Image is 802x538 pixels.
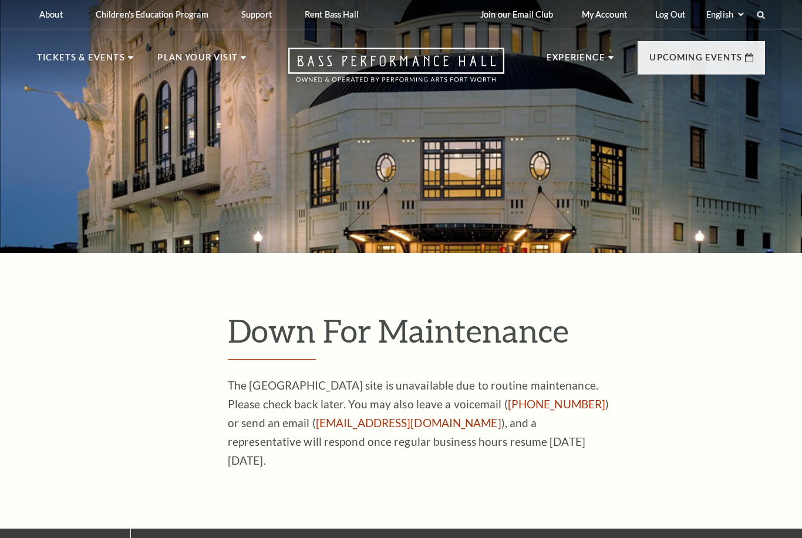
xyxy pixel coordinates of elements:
select: Select: [704,9,746,20]
a: [EMAIL_ADDRESS][DOMAIN_NAME] [316,416,501,429]
p: Plan Your Visit [157,50,238,72]
h1: Down For Maintenance [228,312,765,360]
p: Upcoming Events [649,50,742,72]
p: Children's Education Program [96,9,208,19]
a: [PHONE_NUMBER] [508,397,605,411]
p: Support [241,9,272,19]
p: Tickets & Events [37,50,125,72]
p: Experience [547,50,605,72]
p: About [39,9,63,19]
p: Rent Bass Hall [305,9,359,19]
p: The [GEOGRAPHIC_DATA] site is unavailable due to routine maintenance. Please check back later. Yo... [228,376,609,470]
